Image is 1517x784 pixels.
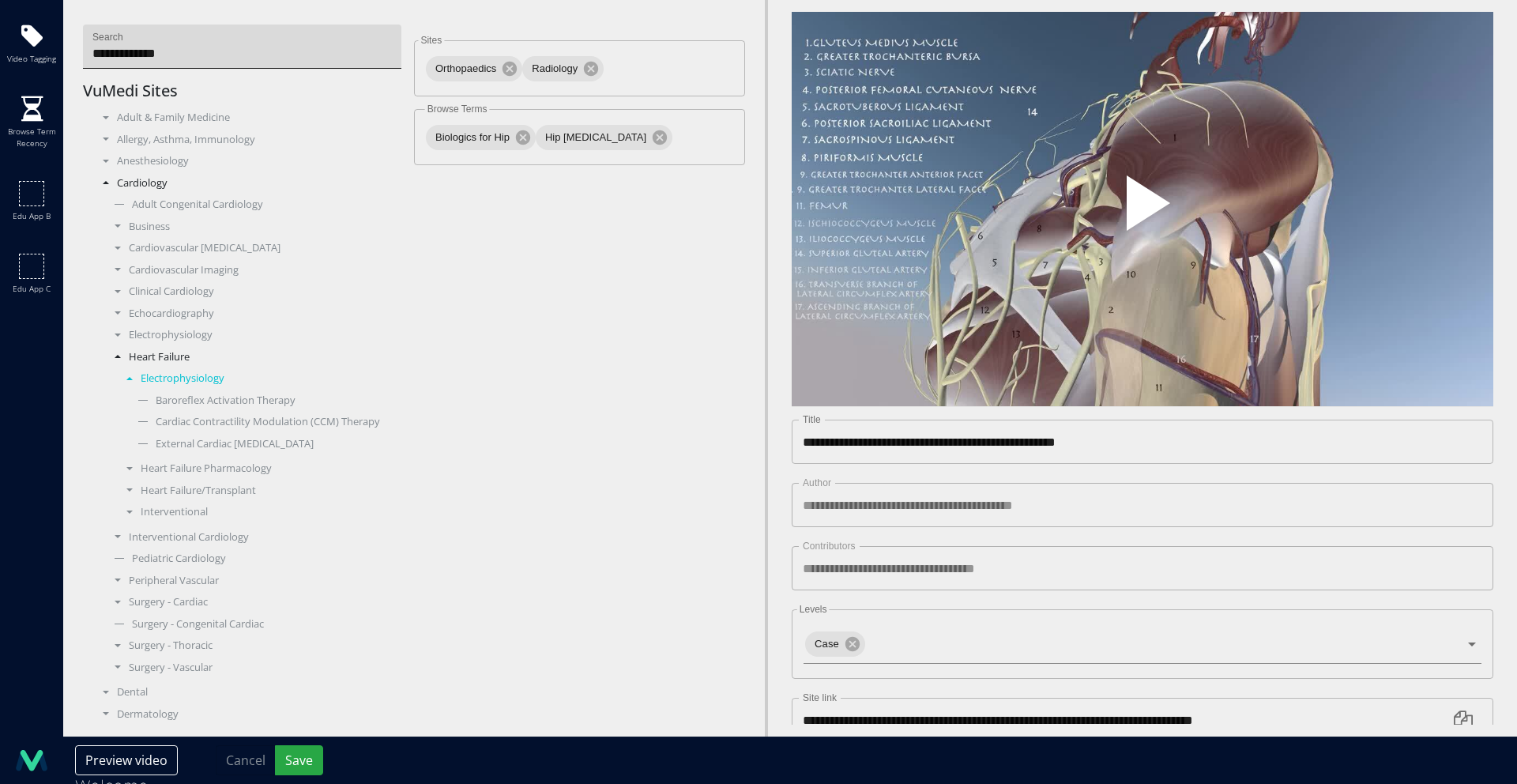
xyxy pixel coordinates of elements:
[107,306,402,322] div: Echocardiography
[522,56,604,81] div: Radiology
[130,436,402,452] div: External Cardiac [MEDICAL_DATA]
[16,744,47,776] img: logo
[426,61,506,77] span: Orthopaedics
[426,125,536,150] div: Biologics for Hip
[7,53,56,65] span: Video tagging
[119,504,402,520] div: Interventional
[107,551,402,567] div: Pediatric Cardiology
[107,638,402,654] div: Surgery - Thoracic
[804,625,1481,664] div: Case
[426,56,522,81] div: Orthopaedics
[95,110,402,126] div: Adult & Family Medicine
[75,745,178,775] button: Preview video
[805,636,849,651] span: Case
[107,594,402,610] div: Surgery - Cardiac
[95,684,402,700] div: Dental
[797,605,830,614] label: Levels
[107,349,402,365] div: Heart Failure
[216,745,276,775] button: Cancel
[95,132,402,148] div: Allergy, Asthma, Immunology
[536,130,656,145] span: Hip [MEDICAL_DATA]
[792,12,1493,407] video-js: Video Player
[83,81,414,100] h5: VuMedi Sites
[107,284,402,300] div: Clinical Cardiology
[1000,132,1285,287] button: Play Video
[107,240,402,256] div: Cardiovascular [MEDICAL_DATA]
[107,197,402,213] div: Adult Congenital Cardiology
[119,483,402,499] div: Heart Failure/Transplant
[107,219,402,235] div: Business
[130,414,402,430] div: Cardiac Contractility Modulation (CCM) Therapy
[805,631,865,657] div: Case
[107,327,402,343] div: Electrophysiology
[13,210,51,222] span: Edu app b
[107,262,402,278] div: Cardiovascular Imaging
[95,707,402,722] div: Dermatology
[4,126,59,149] span: Browse term recency
[119,461,402,477] div: Heart Failure Pharmacology
[1444,701,1482,739] button: Copy link to clipboard
[522,61,587,77] span: Radiology
[107,573,402,589] div: Peripheral Vascular
[13,283,51,295] span: Edu app c
[418,36,444,45] label: Sites
[425,104,490,114] label: Browse Terms
[119,371,402,386] div: Electrophysiology
[536,125,672,150] div: Hip [MEDICAL_DATA]
[107,530,402,545] div: Interventional Cardiology
[95,153,402,169] div: Anesthesiology
[107,660,402,676] div: Surgery - Vascular
[130,393,402,409] div: Baroreflex Activation Therapy
[275,745,323,775] button: Save
[426,130,519,145] span: Biologics for Hip
[107,616,402,632] div: Surgery - Congenital Cardiac
[95,175,402,191] div: Cardiology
